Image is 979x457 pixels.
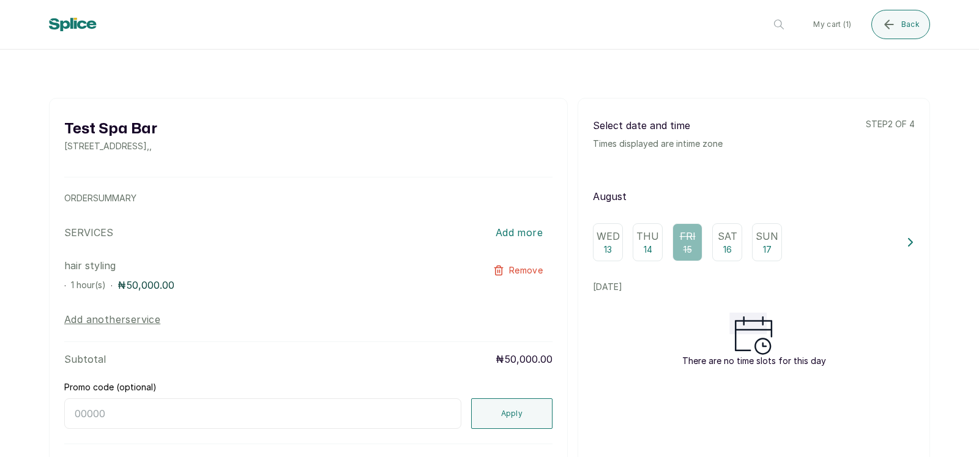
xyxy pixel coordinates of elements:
p: step 2 of 4 [866,118,915,130]
p: 15 [683,243,692,256]
button: Add more [486,219,553,246]
p: 13 [604,243,612,256]
p: [STREET_ADDRESS] , , [64,140,157,152]
p: 14 [644,243,652,256]
label: Promo code (optional) [64,381,157,393]
span: 1 hour(s) [71,280,106,290]
p: 16 [723,243,732,256]
p: SERVICES [64,225,113,240]
button: Apply [471,398,553,429]
p: 17 [763,243,772,256]
p: ₦50,000.00 [117,278,174,292]
p: Select date and time [593,118,723,133]
span: Remove [509,264,543,277]
p: Fri [680,229,696,243]
p: [DATE] [593,281,915,293]
p: Sat [718,229,737,243]
h2: Test Spa Bar [64,118,157,140]
p: Wed [597,229,620,243]
p: Subtotal [64,352,106,366]
div: · · [64,278,455,292]
button: My cart (1) [803,10,861,39]
button: Remove [483,258,553,283]
button: Back [871,10,930,39]
span: Back [901,20,920,29]
p: Times displayed are in time zone [593,138,723,150]
p: August [593,189,915,204]
p: There are no time slots for this day [682,355,826,367]
p: ORDER SUMMARY [64,192,553,204]
p: ₦50,000.00 [496,352,553,366]
p: hair styling [64,258,455,273]
p: Thu [636,229,659,243]
input: 00000 [64,398,461,429]
p: Sun [756,229,778,243]
button: Add anotherservice [64,312,160,327]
